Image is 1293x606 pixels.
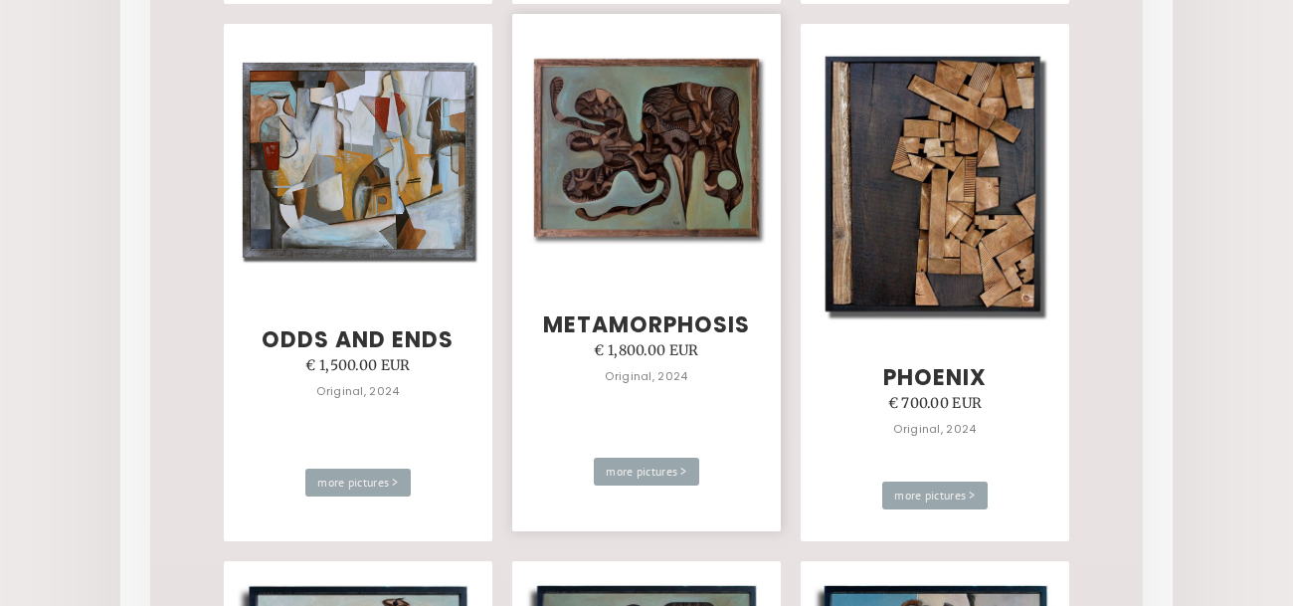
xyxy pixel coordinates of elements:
[262,328,454,352] h3: Odds and ends
[316,378,399,404] div: Original, 2024
[305,352,410,378] div: € 1,500.00 EUR
[814,46,1055,327] img: Woodcut, 65 w x 78 h cm
[224,24,492,541] a: Odds and ends€ 1,500.00 EUROriginal, 2024more pictures >
[305,469,411,497] div: more pictures >
[888,390,983,416] div: € 700.00 EUR
[238,59,479,265] img: Painting, 120 w x 100 h cm, Oil on canvas
[512,14,781,531] a: Metamorphosis€ 1,800.00 EUROriginal, 2024more pictures >
[594,337,698,363] div: € 1,800.00 EUR
[883,366,987,390] h3: Phoenix
[605,363,687,389] div: Original, 2024
[893,416,976,442] div: Original, 2024
[543,313,750,337] h3: Metamorphosis
[801,24,1069,541] a: Phoenix€ 700.00 EUROriginal, 2024more pictures >
[594,458,699,486] div: more pictures >
[526,50,768,245] img: Painting, 130 w x 100 h cm, Oil on canvas
[882,482,988,509] div: more pictures >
